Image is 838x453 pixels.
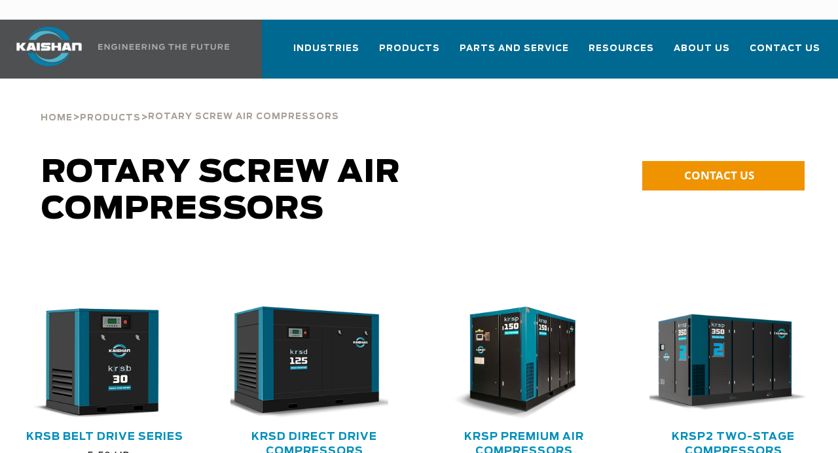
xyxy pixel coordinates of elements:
[460,31,569,76] a: Parts and Service
[148,113,339,121] span: Rotary Screw Air Compressors
[41,111,73,123] a: Home
[379,31,440,76] a: Products
[11,306,179,420] img: krsb30
[293,41,359,56] span: Industries
[750,31,820,76] a: Contact Us
[41,157,401,225] span: Rotary Screw Air Compressors
[26,431,183,442] a: KRSB Belt Drive Series
[230,306,398,420] div: krsd125
[41,114,73,122] span: Home
[80,111,141,123] a: Products
[674,41,730,56] span: About Us
[221,306,388,420] img: krsd125
[684,168,754,183] span: CONTACT US
[649,306,817,420] div: krsp350
[589,31,654,76] a: Resources
[640,306,807,420] img: krsp350
[750,41,820,56] span: Contact Us
[379,41,440,56] span: Products
[41,79,339,128] div: > >
[440,306,608,420] div: krsp150
[98,44,229,50] img: Engineering the future
[80,114,141,122] span: Products
[21,306,189,420] div: krsb30
[430,306,598,420] img: krsp150
[589,41,654,56] span: Resources
[674,31,730,76] a: About Us
[460,41,569,56] span: Parts and Service
[642,161,805,190] a: CONTACT US
[293,31,359,76] a: Industries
